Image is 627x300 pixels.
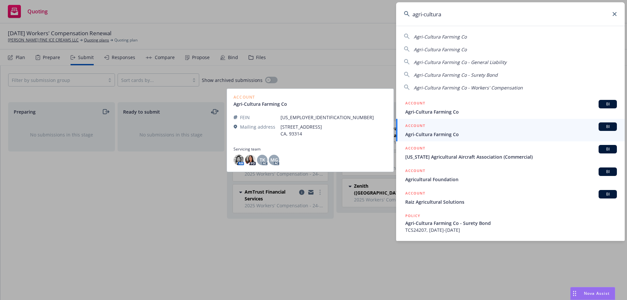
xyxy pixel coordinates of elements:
[414,34,467,40] span: Agri-Cultura Farming Co
[405,131,617,138] span: Agri-Cultura Farming Co
[405,108,617,115] span: Agri-Cultura Farming Co
[396,237,625,265] a: POLICY
[601,124,614,130] span: BI
[570,287,615,300] button: Nova Assist
[405,213,420,219] h5: POLICY
[571,287,579,300] div: Drag to move
[405,241,420,247] h5: POLICY
[396,2,625,26] input: Search...
[601,146,614,152] span: BI
[414,46,467,53] span: Agri-Cultura Farming Co
[405,220,617,227] span: Agri-Cultura Farming Co - Surety Bond
[405,227,617,233] span: TCS24207, [DATE]-[DATE]
[396,209,625,237] a: POLICYAgri-Cultura Farming Co - Surety BondTCS24207, [DATE]-[DATE]
[405,167,425,175] h5: ACCOUNT
[396,141,625,164] a: ACCOUNTBI[US_STATE] Agricultural Aircraft Association (Commercial)
[405,190,425,198] h5: ACCOUNT
[601,191,614,197] span: BI
[396,119,625,141] a: ACCOUNTBIAgri-Cultura Farming Co
[405,153,617,160] span: [US_STATE] Agricultural Aircraft Association (Commercial)
[601,101,614,107] span: BI
[405,198,617,205] span: Raiz Agricultural Solutions
[414,72,498,78] span: Agri-Cultura Farming Co - Surety Bond
[396,186,625,209] a: ACCOUNTBIRaiz Agricultural Solutions
[405,100,425,108] h5: ACCOUNT
[414,59,506,65] span: Agri-Cultura Farming Co - General Liability
[405,145,425,153] h5: ACCOUNT
[584,291,610,296] span: Nova Assist
[414,85,523,91] span: Agri-Cultura Farming Co - Workers' Compensation
[396,164,625,186] a: ACCOUNTBIAgricultural Foundation
[405,176,617,183] span: Agricultural Foundation
[405,122,425,130] h5: ACCOUNT
[601,169,614,175] span: BI
[396,96,625,119] a: ACCOUNTBIAgri-Cultura Farming Co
